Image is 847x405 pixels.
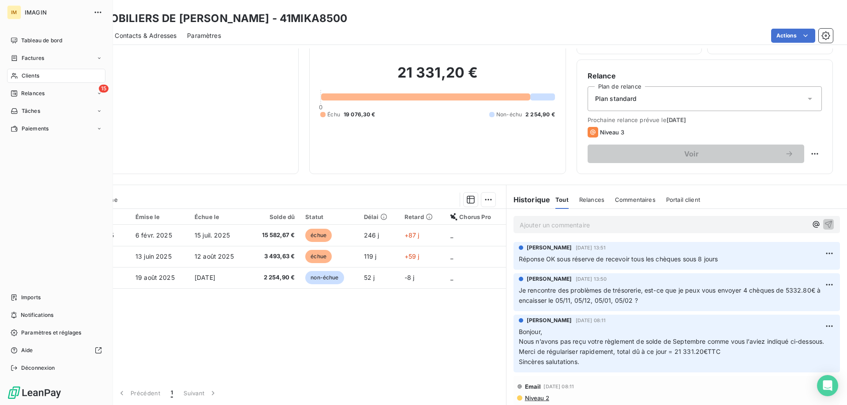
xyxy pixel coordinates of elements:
span: Relances [579,196,604,203]
button: Suivant [178,384,223,402]
div: IM [7,5,21,19]
div: Open Intercom Messenger [817,375,838,396]
span: échue [305,250,332,263]
h6: Historique [506,194,551,205]
span: 0 [319,104,322,111]
span: Tableau de bord [21,37,62,45]
span: 13 juin 2025 [135,253,172,260]
span: Commentaires [615,196,656,203]
span: Merci de régulariser rapidement, total dû à ce jour = 21 331.20€TTC [519,348,720,355]
h6: Relance [588,71,822,81]
span: +59 j [405,253,420,260]
span: 19 août 2025 [135,274,175,281]
span: 1 [171,389,173,398]
div: Échue le [195,213,243,220]
div: Émise le [135,213,184,220]
a: Aide [7,343,105,357]
span: Voir [598,150,785,157]
span: 119 j [364,253,377,260]
span: Non-échu [496,111,522,119]
span: Bonjour, [519,328,542,335]
button: 1 [165,384,178,402]
span: 246 j [364,231,379,239]
span: échue [305,229,332,242]
span: Notifications [21,311,53,319]
button: Précédent [112,384,165,402]
span: [DATE] [667,116,686,123]
span: Paramètres [187,31,221,40]
span: Contacts & Adresses [115,31,176,40]
span: _ [450,231,453,239]
span: 2 254,90 € [525,111,555,119]
span: 15 582,67 € [254,231,295,240]
h2: 21 331,20 € [320,64,555,90]
div: Statut [305,213,353,220]
button: Voir [588,145,804,163]
span: [DATE] 08:11 [543,384,574,389]
span: 52 j [364,274,375,281]
span: [PERSON_NAME] [527,316,572,324]
div: Solde dû [254,213,295,220]
span: Portail client [666,196,700,203]
span: [DATE] 13:51 [576,245,606,250]
span: Relances [21,89,45,97]
span: Niveau 3 [600,129,624,136]
span: 12 août 2025 [195,253,234,260]
span: Nous n’avons pas reçu votre règlement de solde de Septembre comme vous l’aviez indiqué ci-dessous. [519,338,825,345]
span: Aide [21,346,33,354]
span: non-échue [305,271,344,284]
span: _ [450,253,453,260]
img: Logo LeanPay [7,386,62,400]
span: 19 076,30 € [344,111,375,119]
span: 6 févr. 2025 [135,231,172,239]
span: [PERSON_NAME] [527,244,572,252]
span: Imports [21,294,41,301]
span: Déconnexion [21,364,55,372]
span: -8 j [405,274,415,281]
span: Je rencontre des problèmes de trésorerie, est-ce que je peux vous envoyer 4 chèques de 5332.80€ à... [519,286,823,304]
h3: LES MOBILIERS DE [PERSON_NAME] - 41MIKA8500 [78,11,347,26]
span: Plan standard [595,94,637,103]
span: [DATE] [195,274,215,281]
div: Délai [364,213,394,220]
span: +87 j [405,231,420,239]
span: Sincères salutations. [519,358,579,365]
span: 3 493,63 € [254,252,295,261]
span: Prochaine relance prévue le [588,116,822,123]
span: 15 [99,85,109,93]
span: Échu [327,111,340,119]
span: [DATE] 08:11 [576,318,606,323]
span: Tout [555,196,569,203]
button: Actions [771,29,815,43]
span: 15 juil. 2025 [195,231,230,239]
span: _ [450,274,453,281]
div: Retard [405,213,440,220]
span: Paramètres et réglages [21,329,81,337]
span: Clients [22,72,39,80]
span: [DATE] 13:50 [576,276,607,282]
span: Factures [22,54,44,62]
span: 2 254,90 € [254,273,295,282]
span: Email [525,383,541,390]
span: [PERSON_NAME] [527,275,572,283]
span: Paiements [22,125,49,133]
span: Réponse OK sous réserve de recevoir tous les chèques sous 8 jours [519,255,718,263]
div: Chorus Pro [450,213,500,220]
span: Tâches [22,107,40,115]
span: IMAGIN [25,9,88,16]
span: Niveau 2 [524,394,549,401]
